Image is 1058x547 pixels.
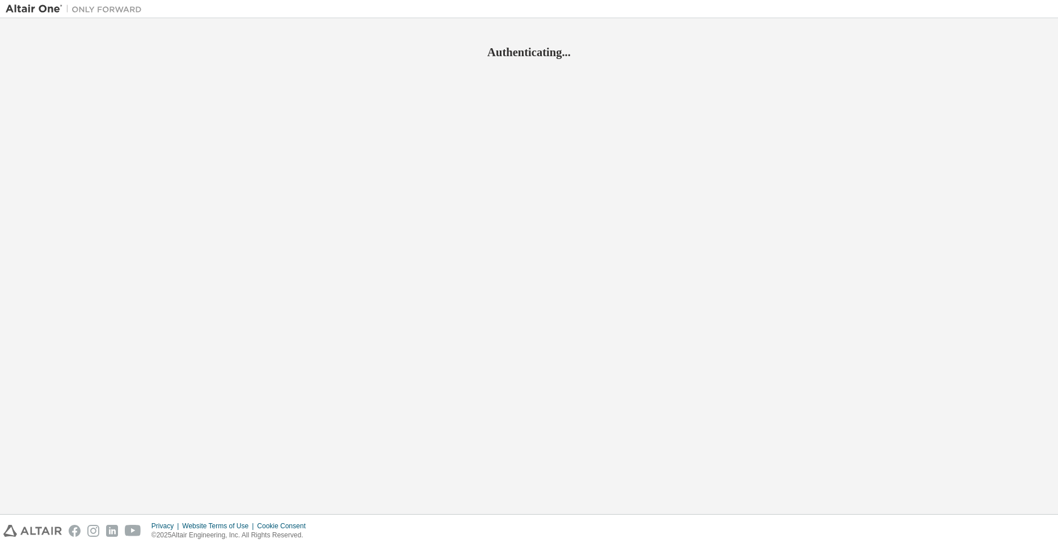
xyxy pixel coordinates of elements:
div: Cookie Consent [257,521,312,531]
div: Website Terms of Use [182,521,257,531]
img: instagram.svg [87,525,99,537]
div: Privacy [151,521,182,531]
img: Altair One [6,3,147,15]
img: altair_logo.svg [3,525,62,537]
img: youtube.svg [125,525,141,537]
p: © 2025 Altair Engineering, Inc. All Rights Reserved. [151,531,313,540]
img: facebook.svg [69,525,81,537]
h2: Authenticating... [6,45,1052,60]
img: linkedin.svg [106,525,118,537]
